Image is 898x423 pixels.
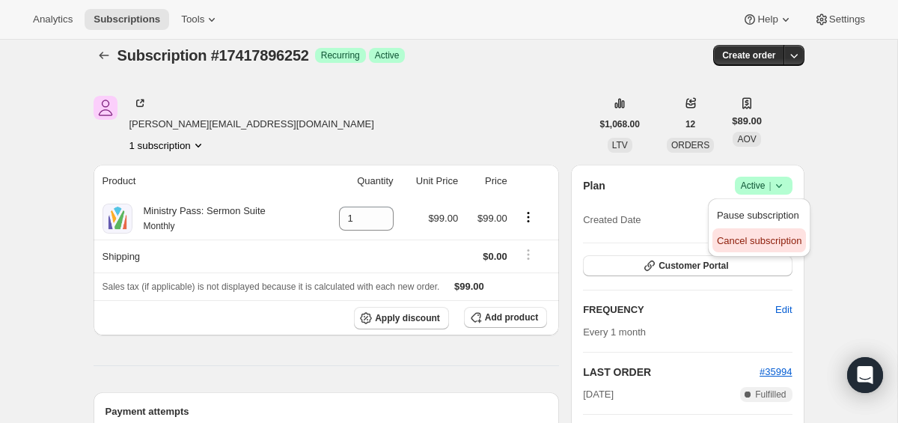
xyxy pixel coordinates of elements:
[805,9,874,30] button: Settings
[583,326,646,338] span: Every 1 month
[775,302,792,317] span: Edit
[741,178,786,193] span: Active
[132,204,266,234] div: Ministry Pass: Sermon Suite
[612,140,628,150] span: LTV
[462,165,512,198] th: Price
[85,9,169,30] button: Subscriptions
[477,213,507,224] span: $99.00
[33,13,73,25] span: Analytics
[103,204,132,234] img: product img
[516,246,540,263] button: Shipping actions
[766,298,801,322] button: Edit
[591,114,649,135] button: $1,068.00
[671,140,709,150] span: ORDERS
[321,49,360,61] span: Recurring
[464,307,547,328] button: Add product
[516,209,540,225] button: Product actions
[583,213,641,228] span: Created Date
[354,307,449,329] button: Apply discount
[483,251,507,262] span: $0.00
[94,13,160,25] span: Subscriptions
[583,365,760,380] h2: LAST ORDER
[428,213,458,224] span: $99.00
[717,235,801,246] span: Cancel subscription
[712,228,806,252] button: Cancel subscription
[847,357,883,393] div: Open Intercom Messenger
[129,138,206,153] button: Product actions
[103,282,440,292] span: Sales tax (if applicable) is not displayed because it is calculated with each new order.
[117,47,309,64] span: Subscription #17417896252
[317,165,398,198] th: Quantity
[94,240,317,273] th: Shipping
[733,9,801,30] button: Help
[375,312,440,324] span: Apply discount
[583,255,792,276] button: Customer Portal
[722,49,775,61] span: Create order
[829,13,865,25] span: Settings
[676,114,704,135] button: 12
[94,96,117,120] span: null null
[583,302,775,317] h2: FREQUENCY
[769,180,771,192] span: |
[94,165,317,198] th: Product
[398,165,463,198] th: Unit Price
[760,365,792,380] button: #35994
[757,13,778,25] span: Help
[94,45,114,66] button: Subscriptions
[24,9,82,30] button: Analytics
[144,221,175,231] small: Monthly
[600,118,640,130] span: $1,068.00
[713,45,784,66] button: Create order
[583,387,614,402] span: [DATE]
[732,114,762,129] span: $89.00
[172,9,228,30] button: Tools
[583,178,605,193] h2: Plan
[760,366,792,377] a: #35994
[375,49,400,61] span: Active
[717,210,799,221] span: Pause subscription
[454,281,484,292] span: $99.00
[106,404,548,419] h2: Payment attempts
[181,13,204,25] span: Tools
[755,389,786,401] span: Fulfilled
[737,134,756,144] span: AOV
[485,311,538,323] span: Add product
[659,260,728,272] span: Customer Portal
[685,118,695,130] span: 12
[129,117,374,132] span: [PERSON_NAME][EMAIL_ADDRESS][DOMAIN_NAME]
[712,203,806,227] button: Pause subscription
